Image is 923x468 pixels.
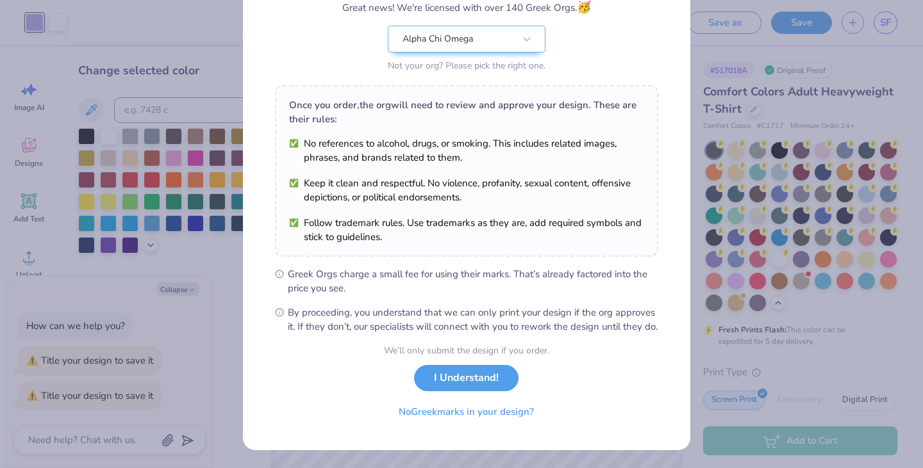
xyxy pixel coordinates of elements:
div: Once you order, the org will need to review and approve your design. These are their rules: [289,98,644,126]
li: Follow trademark rules. Use trademarks as they are, add required symbols and stick to guidelines. [289,216,644,244]
button: I Understand! [414,365,519,391]
div: Not your org? Please pick the right one. [388,59,545,72]
li: No references to alcohol, drugs, or smoking. This includes related images, phrases, and brands re... [289,136,644,165]
button: NoGreekmarks in your design? [388,399,545,425]
li: Keep it clean and respectful. No violence, profanity, sexual content, offensive depictions, or po... [289,176,644,204]
div: We’ll only submit the design if you order. [384,344,549,357]
span: Greek Orgs charge a small fee for using their marks. That’s already factored into the price you see. [288,267,658,295]
span: By proceeding, you understand that we can only print your design if the org approves it. If they ... [288,305,658,334]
